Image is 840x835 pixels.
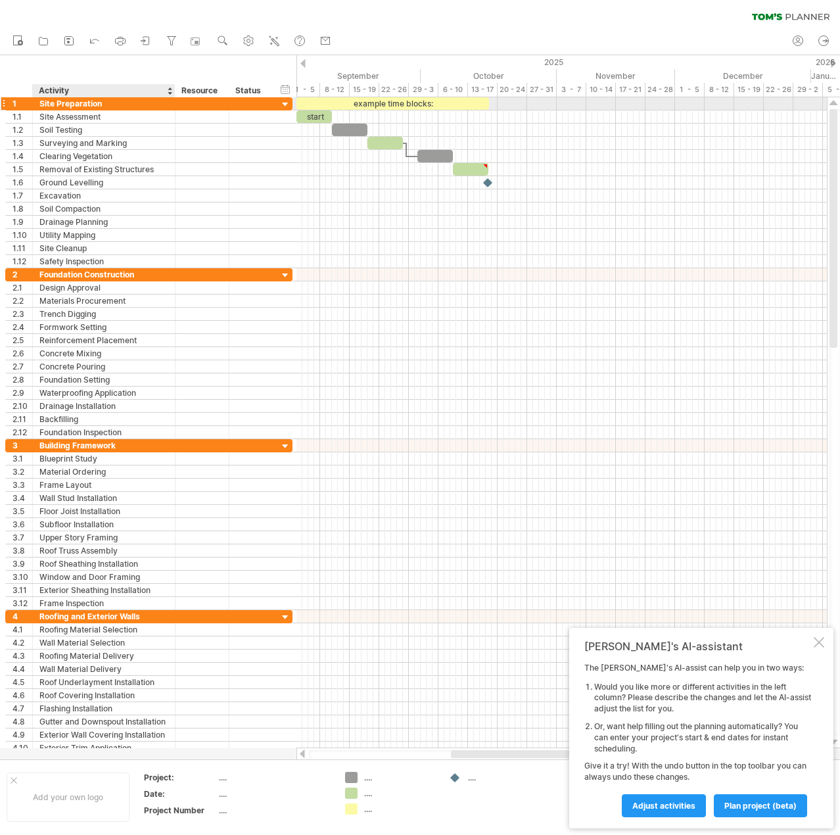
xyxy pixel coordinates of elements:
[39,597,168,609] div: Frame Inspection
[12,334,32,346] div: 2.5
[12,439,32,452] div: 3
[39,97,168,110] div: Site Preparation
[594,721,811,754] li: Or, want help filling out the planning automatically? You can enter your project's start & end da...
[12,321,32,333] div: 2.4
[39,623,168,636] div: Roofing Material Selection
[675,83,705,97] div: 1 - 5
[39,505,168,517] div: Floor Joist Installation
[12,97,32,110] div: 1
[39,452,168,465] div: Blueprint Study
[39,518,168,531] div: Subfloor Installation
[12,347,32,360] div: 2.6
[219,788,329,799] div: ....
[39,268,168,281] div: Foundation Construction
[468,772,540,783] div: ....
[39,387,168,399] div: Waterproofing Application
[12,544,32,557] div: 3.8
[39,255,168,268] div: Safety Inspection
[632,801,695,811] span: Adjust activities
[39,176,168,189] div: Ground Levelling
[645,83,675,97] div: 24 - 28
[438,83,468,97] div: 6 - 10
[39,203,168,215] div: Soil Compaction
[39,189,168,202] div: Excavation
[39,281,168,294] div: Design Approval
[12,413,32,425] div: 2.11
[219,772,329,783] div: ....
[350,83,379,97] div: 15 - 19
[12,676,32,688] div: 4.5
[12,373,32,386] div: 2.8
[12,360,32,373] div: 2.7
[39,334,168,346] div: Reinforcement Placement
[39,650,168,662] div: Roofing Material Delivery
[39,676,168,688] div: Roof Underlayment Installation
[12,176,32,189] div: 1.6
[296,110,332,123] div: start
[12,229,32,241] div: 1.10
[364,803,436,815] div: ....
[12,689,32,702] div: 4.6
[12,163,32,176] div: 1.5
[144,805,216,816] div: Project Number
[12,137,32,149] div: 1.3
[39,347,168,360] div: Concrete Mixing
[39,439,168,452] div: Building Framework
[39,610,168,623] div: Roofing and Exterior Walls
[12,492,32,504] div: 3.4
[39,413,168,425] div: Backfilling
[12,636,32,649] div: 4.2
[12,663,32,675] div: 4.4
[39,321,168,333] div: Formwork Setting
[12,308,32,320] div: 2.3
[39,229,168,241] div: Utility Mapping
[39,728,168,741] div: Exterior Wall Covering Installation
[12,531,32,544] div: 3.7
[39,295,168,307] div: Materials Procurement
[12,255,32,268] div: 1.12
[39,715,168,728] div: Gutter and Downspout Installation
[594,682,811,715] li: Would you like more or different activities in the left column? Please describe the changes and l...
[296,97,489,110] div: example time blocks:
[291,69,421,83] div: September 2025
[12,216,32,228] div: 1.9
[12,400,32,412] div: 2.10
[39,163,168,176] div: Removal of Existing Structures
[39,360,168,373] div: Concrete Pouring
[39,150,168,162] div: Clearing Vegetation
[39,400,168,412] div: Drainage Installation
[622,794,706,817] a: Adjust activities
[39,465,168,478] div: Material Ordering
[12,518,32,531] div: 3.6
[12,584,32,596] div: 3.11
[12,281,32,294] div: 2.1
[144,788,216,799] div: Date:
[12,571,32,583] div: 3.10
[320,83,350,97] div: 8 - 12
[12,387,32,399] div: 2.9
[409,83,438,97] div: 29 - 3
[586,83,616,97] div: 10 - 14
[12,150,32,162] div: 1.4
[557,69,675,83] div: November 2025
[12,295,32,307] div: 2.2
[39,308,168,320] div: Trench Digging
[39,373,168,386] div: Foundation Setting
[12,702,32,715] div: 4.7
[12,465,32,478] div: 3.2
[12,742,32,754] div: 4.10
[12,558,32,570] div: 3.9
[421,69,557,83] div: October 2025
[12,203,32,215] div: 1.8
[39,531,168,544] div: Upper Story Framing
[12,124,32,136] div: 1.2
[584,663,811,817] div: The [PERSON_NAME]'s AI-assist can help you in two ways: Give it a try! With the undo button in th...
[12,242,32,254] div: 1.11
[235,84,264,97] div: Status
[39,110,168,123] div: Site Assessment
[39,84,168,97] div: Activity
[12,110,32,123] div: 1.1
[12,452,32,465] div: 3.1
[584,640,811,653] div: [PERSON_NAME]'s AI-assistant
[181,84,222,97] div: Resource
